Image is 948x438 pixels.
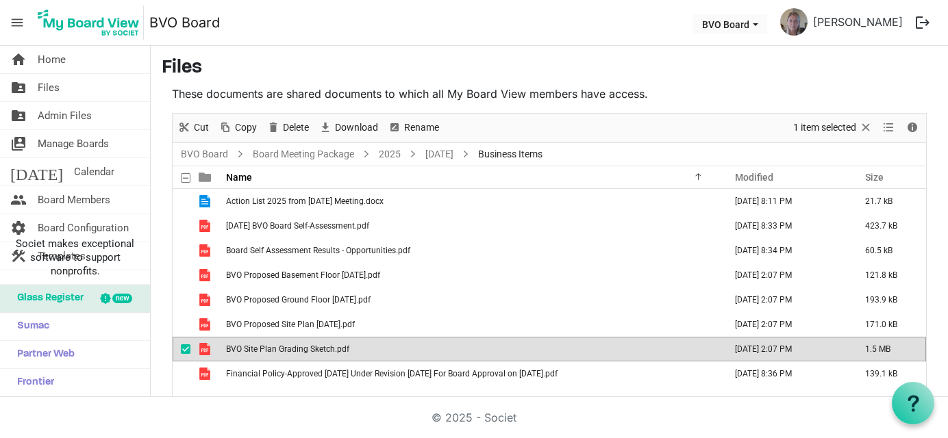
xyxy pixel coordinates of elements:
[222,337,721,361] td: BVO Site Plan Grading Sketch.pdf is template cell column header Name
[10,158,63,185] span: [DATE]
[226,369,558,378] span: Financial Policy-Approved [DATE] Under Revision [DATE] For Board Approval on [DATE].pdf
[788,114,877,142] div: Clear selection
[38,46,66,73] span: Home
[4,10,30,36] span: menu
[865,172,884,183] span: Size
[791,119,875,136] button: Selection
[10,130,27,157] span: switch_account
[222,238,721,263] td: Board Self Assessment Results - Opportunities.pdf is template cell column header Name
[222,312,721,337] td: BVO Proposed Site Plan 2025-08-25.pdf is template cell column header Name
[190,361,222,386] td: is template cell column header type
[432,411,516,424] a: © 2025 - Societ
[190,214,222,238] td: is template cell column header type
[38,214,129,242] span: Board Configuration
[423,146,456,163] a: [DATE]
[38,74,60,101] span: Files
[851,263,926,287] td: 121.8 kB is template cell column header Size
[190,189,222,214] td: is template cell column header type
[38,102,92,129] span: Admin Files
[226,221,369,231] span: [DATE] BVO Board Self-Assessment.pdf
[190,312,222,337] td: is template cell column header type
[903,119,922,136] button: Details
[10,285,84,312] span: Glass Register
[851,238,926,263] td: 60.5 kB is template cell column header Size
[192,119,210,136] span: Cut
[721,337,851,361] td: August 26, 2025 2:07 PM column header Modified
[173,337,190,361] td: checkbox
[226,295,371,305] span: BVO Proposed Ground Floor [DATE].pdf
[226,320,355,329] span: BVO Proposed Site Plan [DATE].pdf
[149,9,220,36] a: BVO Board
[376,146,403,163] a: 2025
[10,74,27,101] span: folder_shared
[385,119,441,136] button: Rename
[851,287,926,312] td: 193.9 kB is template cell column header Size
[693,14,767,34] button: BVO Board dropdownbutton
[334,119,379,136] span: Download
[173,312,190,337] td: checkbox
[226,172,252,183] span: Name
[851,214,926,238] td: 423.7 kB is template cell column header Size
[226,196,384,206] span: Action List 2025 from [DATE] Meeting.docx
[175,119,211,136] button: Cut
[190,238,222,263] td: is template cell column header type
[851,312,926,337] td: 171.0 kB is template cell column header Size
[173,114,214,142] div: Cut
[792,119,858,136] span: 1 item selected
[780,8,808,36] img: UTfCzewT5rXU4fD18_RCmd8NiOoEVvluYSMOXPyd4SwdCOh8sCAkHe7StodDouQN8cB_eyn1cfkqWhFEANIUxA_thumb.png
[172,86,927,102] p: These documents are shared documents to which all My Board View members have access.
[403,119,440,136] span: Rename
[10,46,27,73] span: home
[262,114,314,142] div: Delete
[10,369,54,396] span: Frontier
[34,5,144,40] img: My Board View Logo
[214,114,262,142] div: Copy
[173,361,190,386] td: checkbox
[851,361,926,386] td: 139.1 kB is template cell column header Size
[190,263,222,287] td: is template cell column header type
[851,337,926,361] td: 1.5 MB is template cell column header Size
[190,337,222,361] td: is template cell column header type
[234,119,258,136] span: Copy
[721,361,851,386] td: August 25, 2025 8:36 PM column header Modified
[38,186,110,214] span: Board Members
[10,102,27,129] span: folder_shared
[282,119,310,136] span: Delete
[383,114,444,142] div: Rename
[222,189,721,214] td: Action List 2025 from June 26, 2025 Meeting.docx is template cell column header Name
[173,287,190,312] td: checkbox
[901,114,924,142] div: Details
[721,263,851,287] td: August 26, 2025 2:07 PM column header Modified
[10,186,27,214] span: people
[264,119,311,136] button: Delete
[316,119,380,136] button: Download
[222,214,721,238] td: April 2025 BVO Board Self-Assessment.pdf is template cell column header Name
[173,263,190,287] td: checkbox
[6,237,144,278] span: Societ makes exceptional software to support nonprofits.
[173,238,190,263] td: checkbox
[226,270,380,280] span: BVO Proposed Basement Floor [DATE].pdf
[38,130,109,157] span: Manage Boards
[222,361,721,386] td: Financial Policy-Approved Aug 2023 Under Revision July 2025 For Board Approval on Aug 28 2025.pdf...
[808,8,908,36] a: [PERSON_NAME]
[314,114,383,142] div: Download
[721,238,851,263] td: August 25, 2025 8:34 PM column header Modified
[173,214,190,238] td: checkbox
[112,294,132,303] div: new
[877,114,901,142] div: View
[721,214,851,238] td: August 25, 2025 8:33 PM column header Modified
[10,341,75,368] span: Partner Web
[735,172,773,183] span: Modified
[162,57,937,80] h3: Files
[222,263,721,287] td: BVO Proposed Basement Floor 2025-08-25.pdf is template cell column header Name
[222,287,721,312] td: BVO Proposed Ground Floor 2025-08-25.pdf is template cell column header Name
[226,246,410,255] span: Board Self Assessment Results - Opportunities.pdf
[226,344,349,354] span: BVO Site Plan Grading Sketch.pdf
[10,214,27,242] span: settings
[475,146,545,163] span: Business Items
[721,312,851,337] td: August 26, 2025 2:07 PM column header Modified
[173,189,190,214] td: checkbox
[74,158,114,185] span: Calendar
[10,313,49,340] span: Sumac
[250,146,357,163] a: Board Meeting Package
